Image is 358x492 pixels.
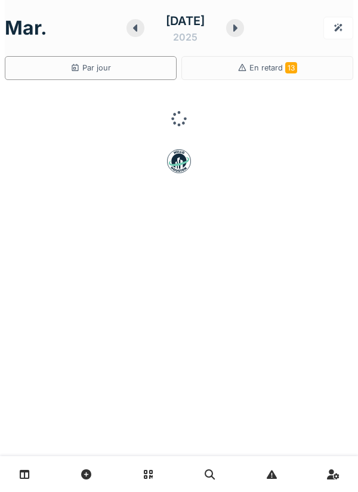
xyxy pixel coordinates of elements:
[166,12,205,30] div: [DATE]
[167,149,191,173] img: badge-BVDL4wpA.svg
[5,17,47,39] h1: mar.
[70,62,111,73] div: Par jour
[285,62,297,73] span: 13
[173,30,197,44] div: 2025
[249,63,297,72] span: En retard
